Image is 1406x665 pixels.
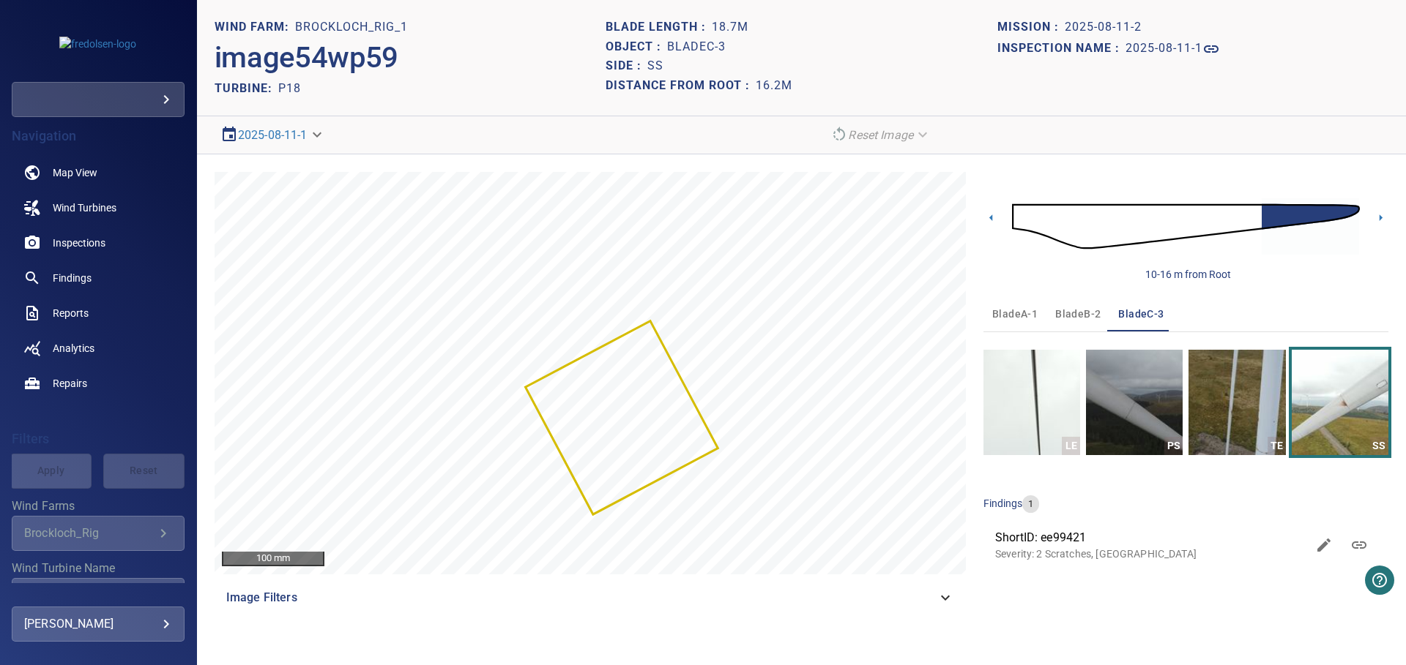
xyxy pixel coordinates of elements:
span: Inspections [53,236,105,250]
a: inspections noActive [12,225,185,260]
h1: Brockloch_Rig_1 [295,20,408,34]
div: Image Filters [215,580,966,615]
div: PS [1164,437,1183,455]
span: Map View [53,165,97,180]
div: SS [1370,437,1388,455]
h1: Mission : [997,20,1065,34]
span: ShortID: ee99421 [995,529,1306,546]
span: findings [983,497,1022,509]
a: 2025-08-11-1 [238,128,308,142]
div: 2025-08-11-1 [215,122,331,148]
div: [PERSON_NAME] [24,612,172,636]
span: bladeB-2 [1055,305,1101,323]
span: Reports [53,306,89,320]
span: Analytics [53,341,94,356]
p: Severity: 2 Scratches, [GEOGRAPHIC_DATA] [995,546,1306,561]
span: 1 [1022,497,1039,511]
h2: P18 [278,81,301,95]
span: Image Filters [226,589,937,606]
div: fredolsen [12,82,185,117]
a: SS [1292,350,1388,455]
h1: 16.2m [756,79,792,93]
div: Wind Turbine Name [12,578,185,613]
div: Brockloch_Rig [24,526,155,540]
div: 10-16 m from Root [1145,267,1231,282]
a: 2025-08-11-1 [1126,40,1220,58]
h2: image54wp59 [215,40,398,75]
div: TE [1268,437,1286,455]
a: reports noActive [12,296,185,331]
a: map noActive [12,155,185,190]
a: analytics noActive [12,331,185,366]
h1: Side : [606,59,647,73]
h1: Object : [606,40,667,54]
h1: WIND FARM: [215,20,295,34]
div: Reset Image [825,122,937,148]
h1: 2025-08-11-2 [1065,20,1142,34]
h1: 2025-08-11-1 [1126,42,1202,56]
label: Wind Turbine Name [12,563,185,574]
a: TE [1189,350,1285,455]
a: findings noActive [12,260,185,296]
h2: TURBINE: [215,81,278,95]
img: fredolsen-logo [59,37,136,51]
a: LE [983,350,1080,455]
h1: Distance from root : [606,79,756,93]
span: Repairs [53,376,87,391]
a: PS [1086,350,1183,455]
label: Wind Farms [12,500,185,512]
span: Findings [53,271,92,285]
h1: Blade length : [606,20,712,34]
h4: Navigation [12,129,185,143]
div: LE [1062,437,1080,455]
em: Reset Image [848,128,913,142]
div: Wind Farms [12,516,185,551]
a: repairs noActive [12,366,185,401]
h1: 18.7m [712,20,748,34]
h1: bladeC-3 [667,40,726,54]
span: bladeA-1 [992,305,1038,323]
a: windturbines noActive [12,190,185,225]
h1: SS [647,59,663,73]
h1: Inspection name : [997,42,1126,56]
span: Wind Turbines [53,200,116,215]
img: d [1012,184,1360,268]
h4: Filters [12,432,185,446]
span: bladeC-3 [1118,305,1164,323]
